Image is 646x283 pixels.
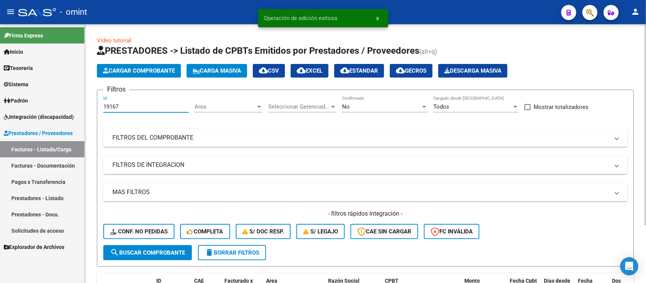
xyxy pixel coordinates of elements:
[334,64,384,78] button: Estandar
[377,15,379,22] span: x
[187,228,223,235] span: Completa
[195,103,256,110] span: Area
[103,67,175,74] span: Cargar Comprobante
[370,11,385,25] button: x
[4,80,28,89] span: Sistema
[297,66,306,75] mat-icon: cloud_download
[103,129,627,147] mat-expansion-panel-header: FILTROS DEL COMPROBANTE
[303,228,338,235] span: S/ legajo
[396,66,405,75] mat-icon: cloud_download
[4,48,23,56] span: Inicio
[419,48,437,55] span: (alt+q)
[438,64,507,78] button: Descarga Masiva
[205,249,259,256] span: Borrar Filtros
[97,64,181,78] button: Cargar Comprobante
[103,183,627,201] mat-expansion-panel-header: MAS FILTROS
[264,14,338,22] span: Operación de edición exitosa
[357,228,411,235] span: CAE SIN CARGAR
[4,31,43,40] span: Firma Express
[112,134,609,142] mat-panel-title: FILTROS DEL COMPROBANTE
[342,103,350,110] span: No
[110,248,119,257] mat-icon: search
[103,156,627,174] mat-expansion-panel-header: FILTROS DE INTEGRACION
[259,66,268,75] mat-icon: cloud_download
[97,45,419,56] span: PRESTADORES -> Listado de CPBTs Emitidos por Prestadores / Proveedores
[291,64,328,78] button: EXCEL
[103,84,129,95] h3: Filtros
[112,161,609,169] mat-panel-title: FILTROS DE INTEGRACION
[243,228,284,235] span: S/ Doc Resp.
[112,188,609,196] mat-panel-title: MAS FILTROS
[103,224,174,239] button: Conf. no pedidas
[198,245,266,260] button: Borrar Filtros
[253,64,285,78] button: CSV
[110,228,168,235] span: Conf. no pedidas
[268,103,330,110] span: Seleccionar Gerenciador
[431,228,473,235] span: FC Inválida
[4,113,74,121] span: Integración (discapacidad)
[390,64,433,78] button: Gecros
[60,4,87,20] span: - omint
[4,243,64,251] span: Explorador de Archivos
[620,257,638,275] div: Open Intercom Messenger
[350,224,418,239] button: CAE SIN CARGAR
[97,37,131,44] a: Video tutorial
[236,224,291,239] button: S/ Doc Resp.
[6,7,15,16] mat-icon: menu
[4,96,28,105] span: Padrón
[444,67,501,74] span: Descarga Masiva
[631,7,640,16] mat-icon: person
[4,64,33,72] span: Tesorería
[340,67,378,74] span: Estandar
[110,249,185,256] span: Buscar Comprobante
[187,64,247,78] button: Carga Masiva
[424,224,479,239] button: FC Inválida
[297,67,322,74] span: EXCEL
[103,210,627,218] h4: - filtros rápidos Integración -
[534,103,588,112] span: Mostrar totalizadores
[296,224,345,239] button: S/ legajo
[193,67,241,74] span: Carga Masiva
[438,64,507,78] app-download-masive: Descarga masiva de comprobantes (adjuntos)
[433,103,449,110] span: Todos
[205,248,214,257] mat-icon: delete
[4,129,73,137] span: Prestadores / Proveedores
[396,67,427,74] span: Gecros
[340,66,349,75] mat-icon: cloud_download
[180,224,230,239] button: Completa
[103,245,192,260] button: Buscar Comprobante
[259,67,279,74] span: CSV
